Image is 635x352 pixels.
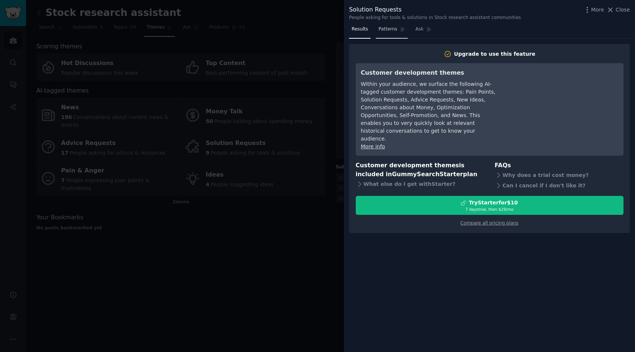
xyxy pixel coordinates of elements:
a: Compare all pricing plans [460,220,518,226]
h3: Customer development themes [361,68,496,78]
span: Close [616,6,630,14]
a: Results [349,23,371,39]
div: Within your audience, we surface the following AI-tagged customer development themes: Pain Points... [361,80,496,143]
div: Upgrade to use this feature [454,50,535,58]
button: Close [606,6,630,14]
span: Results [352,26,368,33]
span: GummySearch Starter [392,171,463,178]
div: Can I cancel if I don't like it? [495,180,623,191]
a: More info [361,143,385,149]
div: 7 days trial, then $ 29 /mo [356,207,623,212]
div: People asking for tools & solutions in Stock research assistant communities [349,14,521,21]
div: Solution Requests [349,5,521,14]
a: Patterns [376,23,407,39]
div: Try Starter for $10 [469,199,518,207]
iframe: YouTube video player [507,68,618,124]
span: Ask [416,26,424,33]
button: TryStarterfor$107 daystrial, then $29/mo [356,196,623,215]
span: More [591,6,604,14]
div: What else do I get with Starter ? [356,179,485,190]
h3: FAQs [495,161,623,170]
span: Patterns [378,26,397,33]
h3: Customer development themes is included in plan [356,161,485,179]
button: More [583,6,604,14]
a: Ask [413,23,434,39]
div: Why does a trial cost money? [495,170,623,180]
